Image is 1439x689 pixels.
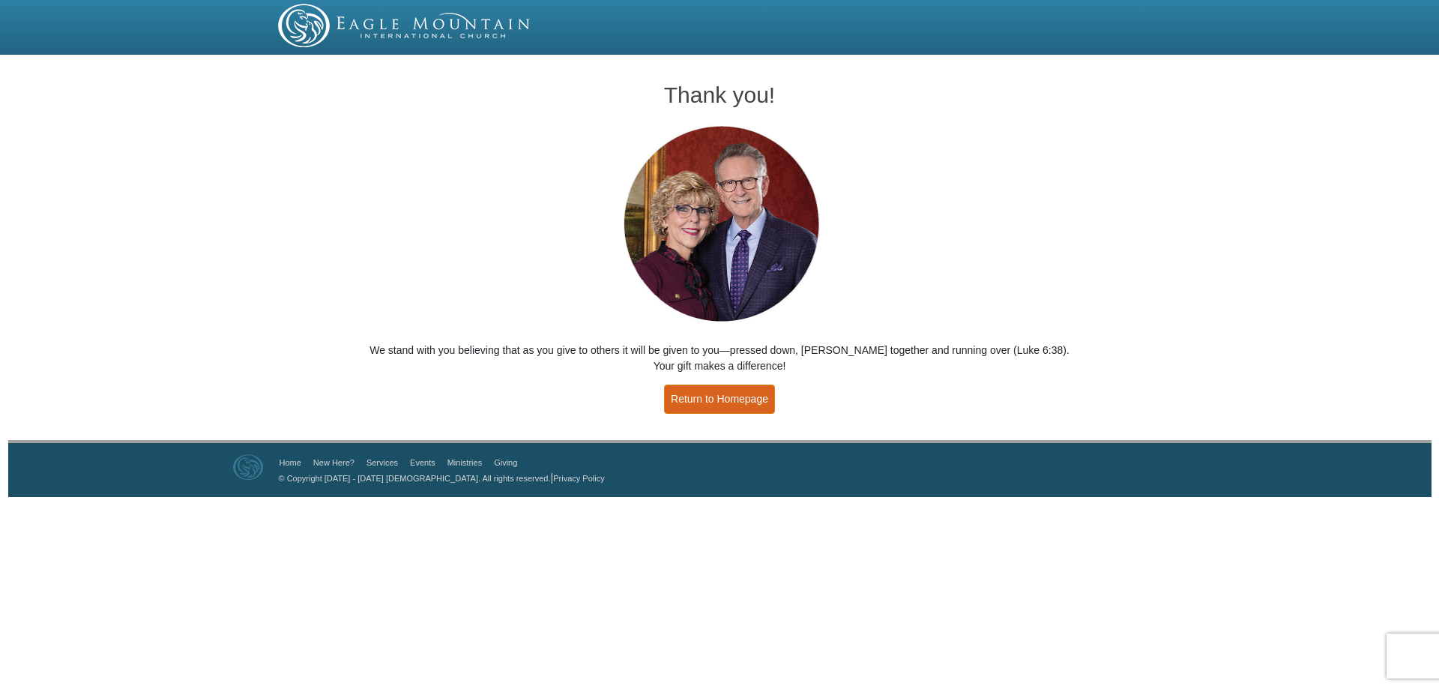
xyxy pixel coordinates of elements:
[278,4,531,47] img: EMIC
[313,458,355,467] a: New Here?
[410,458,435,467] a: Events
[664,385,775,414] a: Return to Homepage
[233,454,263,480] img: Eagle Mountain International Church
[366,458,398,467] a: Services
[494,458,517,467] a: Giving
[274,470,605,486] p: |
[609,121,830,328] img: Pastors George and Terri Pearsons
[368,82,1072,107] h1: Thank you!
[279,474,551,483] a: © Copyright [DATE] - [DATE] [DEMOGRAPHIC_DATA]. All rights reserved.
[553,474,604,483] a: Privacy Policy
[280,458,301,467] a: Home
[368,343,1072,374] p: We stand with you believing that as you give to others it will be given to you—pressed down, [PER...
[447,458,482,467] a: Ministries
